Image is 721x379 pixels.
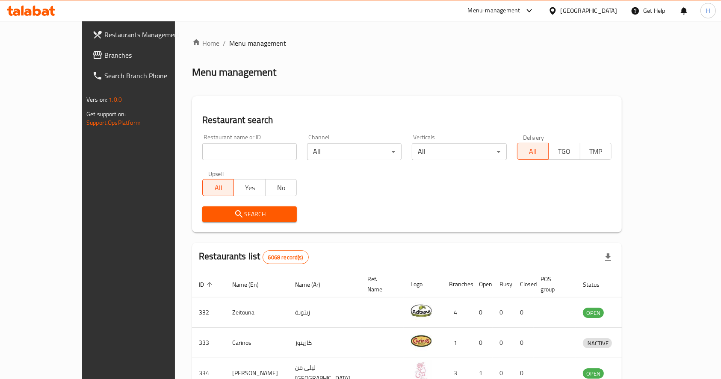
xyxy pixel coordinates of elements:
[104,71,196,81] span: Search Branch Phone
[223,38,226,48] li: /
[583,308,604,318] span: OPEN
[411,330,432,352] img: Carinos
[86,117,141,128] a: Support.OpsPlatform
[583,338,612,348] div: INACTIVE
[521,145,545,158] span: All
[472,297,493,328] td: 0
[206,182,230,194] span: All
[412,143,506,160] div: All
[109,94,122,105] span: 1.0.0
[192,65,276,79] h2: Menu management
[307,143,402,160] div: All
[86,109,126,120] span: Get support on:
[263,250,309,264] div: Total records count
[472,271,493,297] th: Open
[493,271,513,297] th: Busy
[86,94,107,105] span: Version:
[513,271,534,297] th: Closed
[232,279,270,290] span: Name (En)
[442,297,472,328] td: 4
[229,38,286,48] span: Menu management
[192,38,219,48] a: Home
[468,6,520,16] div: Menu-management
[192,328,225,358] td: 333
[541,274,566,294] span: POS group
[367,274,393,294] span: Ref. Name
[86,24,203,45] a: Restaurants Management
[493,328,513,358] td: 0
[472,328,493,358] td: 0
[209,209,290,220] span: Search
[706,6,710,15] span: H
[513,297,534,328] td: 0
[552,145,576,158] span: TGO
[493,297,513,328] td: 0
[202,143,297,160] input: Search for restaurant name or ID..
[263,253,308,261] span: 6068 record(s)
[208,170,224,176] label: Upsell
[411,300,432,321] img: Zeitouna
[548,143,580,160] button: TGO
[561,6,617,15] div: [GEOGRAPHIC_DATA]
[295,279,331,290] span: Name (Ar)
[583,279,611,290] span: Status
[583,338,612,348] span: INACTIVE
[202,206,297,222] button: Search
[237,182,262,194] span: Yes
[192,38,622,48] nav: breadcrumb
[199,250,309,264] h2: Restaurants list
[523,134,544,140] label: Delivery
[442,328,472,358] td: 1
[442,271,472,297] th: Branches
[584,145,608,158] span: TMP
[199,279,215,290] span: ID
[517,143,549,160] button: All
[265,179,297,196] button: No
[269,182,293,194] span: No
[202,179,234,196] button: All
[192,297,225,328] td: 332
[583,369,604,379] span: OPEN
[404,271,442,297] th: Logo
[104,29,196,40] span: Restaurants Management
[86,45,203,65] a: Branches
[86,65,203,86] a: Search Branch Phone
[598,247,618,267] div: Export file
[288,328,360,358] td: كارينوز
[580,143,612,160] button: TMP
[233,179,265,196] button: Yes
[225,328,288,358] td: Carinos
[288,297,360,328] td: زيتونة
[225,297,288,328] td: Zeitouna
[202,114,612,126] h2: Restaurant search
[513,328,534,358] td: 0
[104,50,196,60] span: Branches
